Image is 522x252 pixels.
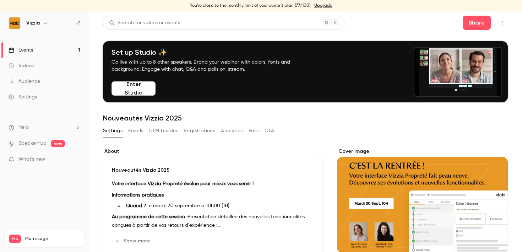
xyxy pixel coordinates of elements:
li: Le mardi 30 septembre à 10h00 (1H) [123,202,314,210]
button: UTM builder [149,125,178,136]
label: Cover image [337,148,508,155]
strong: Au programme de cette session : [112,214,187,219]
button: Emails [128,125,143,136]
h1: Nouveautés Vizzia 2025 [103,114,508,122]
h6: Vizzia [26,20,40,27]
button: Analytics [221,125,243,136]
button: Settings [103,125,123,136]
span: Pro [9,235,21,243]
a: Upgrade [314,3,332,9]
button: Enter Studio [112,81,156,96]
button: CTA [265,125,274,136]
button: Show more [112,235,154,247]
a: SpeakerHub [18,140,47,147]
span: new [51,140,65,147]
div: Search for videos or events [109,19,180,27]
span: What's new [18,156,45,163]
div: Videos [9,62,34,69]
span: Plan usage [25,236,80,242]
li: help-dropdown-opener [9,124,80,131]
p: Go live with up to 8 other speakers. Brand your webinar with colors, fonts and background. Engage... [112,59,307,73]
p: Nouveautés Vizzia 2025 [112,167,314,174]
button: Polls [249,125,259,136]
label: About [103,148,323,155]
h4: Set up Studio ✨ [112,48,307,57]
strong: Informations pratiques [112,193,164,198]
div: Audience [9,78,40,85]
span: Help [18,124,29,131]
button: Registrations [184,125,215,136]
p: Présentation détaillée des nouvelles fonctionnalités conçues à partir de vos retours d'expérience : [112,213,314,230]
strong: Votre interface Vizzia Propreté évolue pour mieux vous servir ! [112,181,254,186]
div: Events [9,47,33,54]
strong: Quand ? [126,203,146,208]
button: Share [463,16,491,30]
img: Vizzia [9,17,20,29]
div: Settings [9,93,37,101]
